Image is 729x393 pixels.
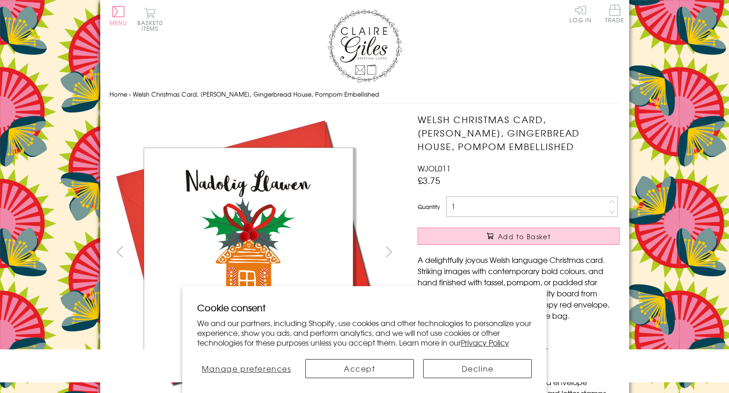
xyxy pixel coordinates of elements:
[328,9,402,83] img: Claire Giles Greetings Cards
[418,174,440,187] span: £3.75
[133,90,379,98] span: Welsh Christmas Card, [PERSON_NAME], Gingerbread House, Pompom Embellished
[129,90,131,98] span: ›
[418,113,619,153] h1: Welsh Christmas Card, [PERSON_NAME], Gingerbread House, Pompom Embellished
[110,241,130,262] button: prev
[110,90,127,98] a: Home
[399,113,677,392] img: Welsh Christmas Card, Nadolig Llawen, Gingerbread House, Pompom Embellished
[418,228,619,245] button: Add to Basket
[110,85,620,104] nav: breadcrumbs
[197,359,296,378] button: Manage preferences
[498,232,551,241] span: Add to Basket
[418,254,619,321] p: A delightfully joyous Welsh language Christmas card. Striking images with contemporary bold colou...
[142,19,163,33] span: 0 items
[109,113,387,392] img: Welsh Christmas Card, Nadolig Llawen, Gingerbread House, Pompom Embellished
[110,19,128,27] span: Menu
[418,163,451,174] span: WJOL011
[202,363,291,374] span: Manage preferences
[305,359,414,378] button: Accept
[137,7,163,31] button: Basket0 items
[197,301,532,314] h2: Cookie consent
[423,359,532,378] button: Decline
[569,5,592,23] a: Log In
[461,337,509,348] a: Privacy Policy
[378,241,399,262] button: next
[197,318,532,347] p: We and our partners, including Shopify, use cookies and other technologies to personalize your ex...
[418,203,440,211] label: Quantity
[605,5,625,23] span: Trade
[110,6,128,26] button: Menu
[605,5,625,25] a: Trade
